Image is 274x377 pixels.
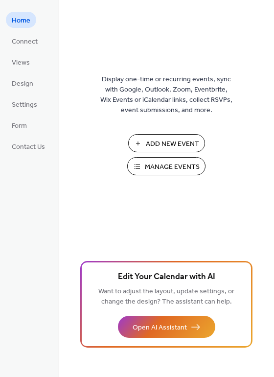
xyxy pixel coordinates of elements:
span: Home [12,16,30,26]
span: Views [12,58,30,68]
span: Want to adjust the layout, update settings, or change the design? The assistant can help. [98,285,234,308]
span: Edit Your Calendar with AI [118,270,215,284]
span: Open AI Assistant [133,323,187,333]
span: Add New Event [146,139,199,149]
button: Open AI Assistant [118,316,215,338]
span: Form [12,121,27,131]
a: Contact Us [6,138,51,154]
a: Design [6,75,39,91]
a: Views [6,54,36,70]
span: Settings [12,100,37,110]
a: Home [6,12,36,28]
span: Connect [12,37,38,47]
button: Add New Event [128,134,205,152]
a: Connect [6,33,44,49]
a: Settings [6,96,43,112]
a: Form [6,117,33,133]
span: Contact Us [12,142,45,152]
span: Display one-time or recurring events, sync with Google, Outlook, Zoom, Eventbrite, Wix Events or ... [100,74,232,116]
span: Design [12,79,33,89]
button: Manage Events [127,157,205,175]
span: Manage Events [145,162,200,172]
